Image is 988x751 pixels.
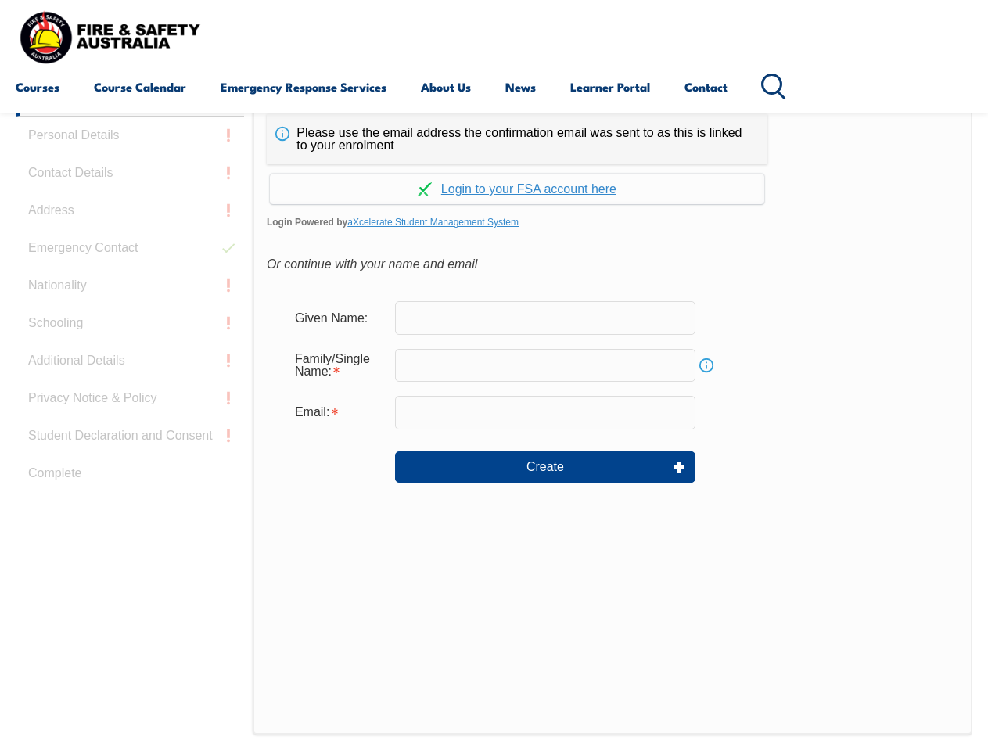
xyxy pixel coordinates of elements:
a: Contact [684,68,728,106]
a: Course Calendar [94,68,186,106]
img: Log in withaxcelerate [418,182,432,196]
div: Email is required. [282,397,395,427]
div: Or continue with your name and email [267,253,958,276]
a: Info [695,354,717,376]
div: Given Name: [282,303,395,332]
div: Please use the email address the confirmation email was sent to as this is linked to your enrolment [267,114,767,164]
a: News [505,68,536,106]
span: Login Powered by [267,210,958,234]
a: Learner Portal [570,68,650,106]
a: aXcelerate Student Management System [347,217,519,228]
a: Courses [16,68,59,106]
button: Create [395,451,695,483]
a: Emergency Response Services [221,68,386,106]
a: About Us [421,68,471,106]
div: Family/Single Name is required. [282,344,395,386]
